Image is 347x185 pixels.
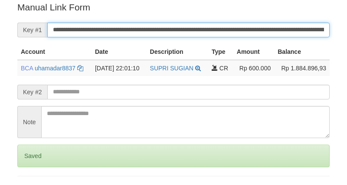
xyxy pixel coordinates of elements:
th: Balance [274,44,330,60]
a: SUPRI SUGIAN [150,65,193,72]
div: Saved [17,145,330,167]
span: BCA [21,65,33,72]
p: Manual Link Form [17,1,330,13]
th: Type [208,44,233,60]
td: Rp 600.000 [233,60,274,76]
th: Description [147,44,208,60]
a: Copy uhamadar8837 to clipboard [77,65,83,72]
a: uhamadar8837 [35,65,75,72]
span: Key #1 [17,23,47,37]
span: Key #2 [17,85,47,99]
span: Note [17,106,41,138]
td: [DATE] 22:01:10 [92,60,147,76]
span: CR [219,65,228,72]
th: Account [17,44,92,60]
th: Date [92,44,147,60]
th: Amount [233,44,274,60]
td: Rp 1.884.896,93 [274,60,330,76]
